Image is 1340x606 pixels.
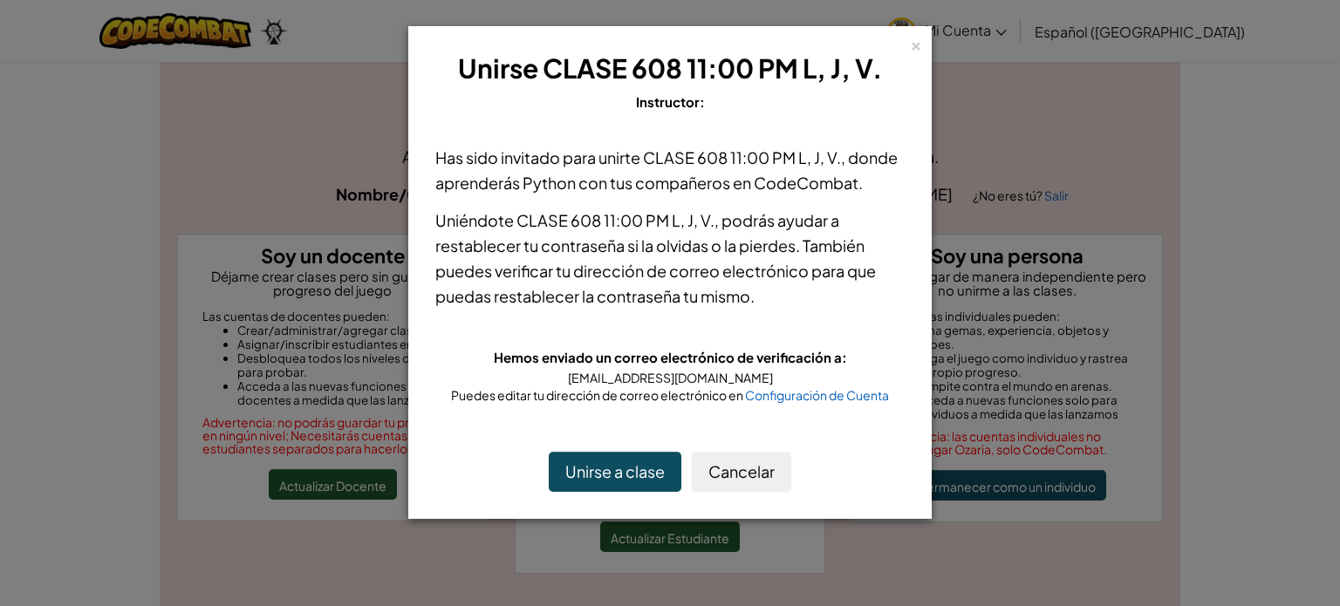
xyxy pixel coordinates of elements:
button: Unirse a clase [549,452,681,492]
div: × [910,34,922,52]
span: Puedes editar tu dirección de correo electrónico en [451,387,745,403]
span: Has sido invitado para unirte [435,147,643,167]
span: Python [523,173,576,193]
span: CLASE 608 11:00 PM L, J, V. [643,147,841,167]
button: Cancelar [692,452,791,492]
span: Instructor: [636,93,705,110]
div: [EMAIL_ADDRESS][DOMAIN_NAME] [435,369,905,386]
span: CLASE 608 11:00 PM L, J, V. [543,51,882,85]
span: Uniéndote [435,210,516,230]
span: Unirse [458,51,538,85]
a: Configuración de Cuenta [745,387,889,403]
span: con tus compañeros en CodeCombat. [576,173,863,193]
span: , [714,210,721,230]
span: Hemos enviado un correo electrónico de verificación a: [494,349,847,365]
span: CLASE 608 11:00 PM L, J, V. [516,210,714,230]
